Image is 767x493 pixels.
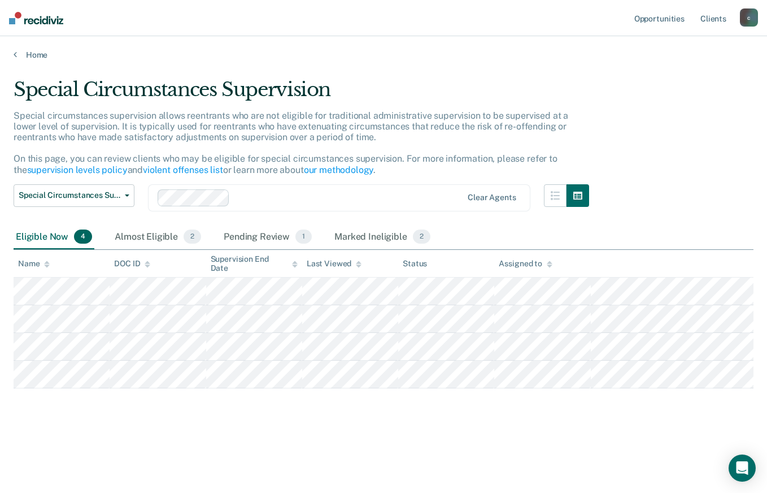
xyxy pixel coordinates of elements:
div: Last Viewed [307,259,361,269]
a: violent offenses list [143,165,223,175]
div: DOC ID [114,259,150,269]
span: 4 [74,230,92,244]
div: Name [18,259,50,269]
button: Special Circumstances Supervision [14,184,134,207]
a: supervision levels policy [27,165,128,175]
div: Status [403,259,427,269]
img: Recidiviz [9,12,63,24]
span: 2 [184,230,201,244]
div: Eligible Now4 [14,225,94,250]
button: c [740,8,758,27]
div: Assigned to [499,259,552,269]
div: Marked Ineligible2 [332,225,433,250]
span: Special Circumstances Supervision [19,191,120,200]
div: Supervision End Date [211,254,298,274]
div: Clear agents [468,193,516,202]
a: our methodology [304,165,374,175]
div: Pending Review1 [221,225,314,250]
p: Special circumstances supervision allows reentrants who are not eligible for traditional administ... [14,110,568,175]
div: Open Intercom Messenger [729,455,756,482]
span: 2 [413,230,430,244]
div: Special Circumstances Supervision [14,78,589,110]
a: Home [14,50,753,60]
span: 1 [295,230,312,244]
div: Almost Eligible2 [112,225,203,250]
